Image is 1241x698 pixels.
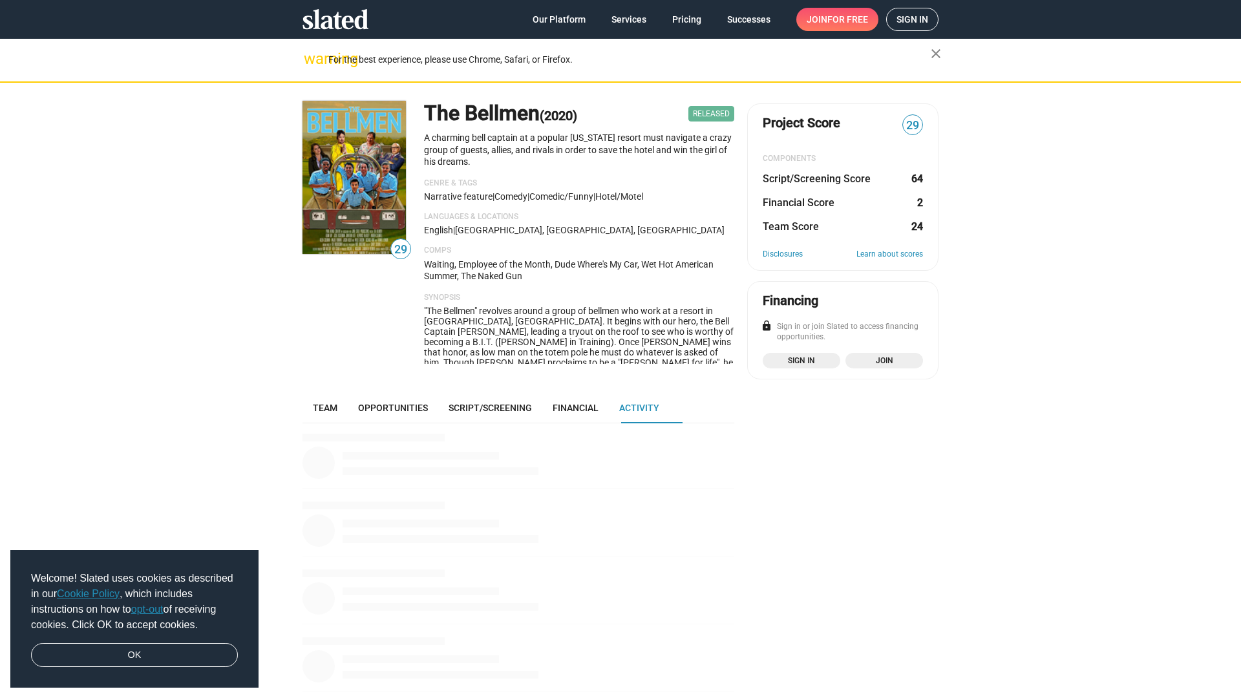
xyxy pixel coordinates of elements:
[727,8,770,31] span: Successes
[522,8,596,31] a: Our Platform
[10,550,259,688] div: cookieconsent
[313,403,337,413] span: Team
[717,8,781,31] a: Successes
[911,196,923,209] dd: 2
[856,249,923,260] a: Learn about scores
[424,293,734,303] p: Synopsis
[348,392,438,423] a: Opportunities
[911,220,923,233] dd: 24
[453,225,455,235] span: |
[619,403,659,413] span: Activity
[903,117,922,134] span: 29
[31,571,238,633] span: Welcome! Slated uses cookies as described in our , which includes instructions on how to of recei...
[131,604,164,615] a: opt-out
[302,392,348,423] a: Team
[57,588,120,599] a: Cookie Policy
[761,320,772,332] mat-icon: lock
[424,259,734,282] p: Waiting, Employee of the Month, Dude Where's My Car, Wet Hot American Summer, The Naked Gun
[601,8,657,31] a: Services
[763,353,840,368] a: Sign in
[662,8,712,31] a: Pricing
[763,172,871,185] dt: Script/Screening Score
[609,392,670,423] a: Activity
[438,392,542,423] a: Script/Screening
[424,191,493,202] span: Narrative feature
[911,172,923,185] dd: 64
[770,354,833,367] span: Sign in
[763,114,840,132] span: Project Score
[358,403,428,413] span: Opportunities
[928,46,944,61] mat-icon: close
[494,191,527,202] span: Comedy
[593,191,595,202] span: |
[304,51,319,67] mat-icon: warning
[449,403,532,413] span: Script/Screening
[391,241,410,259] span: 29
[807,8,868,31] span: Join
[688,106,734,122] span: Released
[542,392,609,423] a: Financial
[886,8,939,31] a: Sign in
[763,154,923,164] div: COMPONENTS
[424,212,734,222] p: Languages & Locations
[533,8,586,31] span: Our Platform
[896,8,928,30] span: Sign in
[424,132,734,168] p: A charming bell captain at a popular [US_STATE] resort must navigate a crazy group of guests, all...
[31,643,238,668] a: dismiss cookie message
[595,191,643,202] span: hotel/motel
[763,196,834,209] dt: Financial Score
[455,225,725,235] span: [GEOGRAPHIC_DATA], [GEOGRAPHIC_DATA], [GEOGRAPHIC_DATA]
[302,101,406,254] img: The Bellmen
[672,8,701,31] span: Pricing
[553,403,599,413] span: Financial
[493,191,494,202] span: |
[424,225,453,235] span: English
[796,8,878,31] a: Joinfor free
[424,246,734,256] p: Comps
[529,191,593,202] span: comedic/funny
[845,353,923,368] a: Join
[763,292,818,310] div: Financing
[763,220,819,233] dt: Team Score
[853,354,915,367] span: Join
[424,306,734,481] span: "The Bellmen" revolves around a group of bellmen who work at a resort in [GEOGRAPHIC_DATA], [GEOG...
[763,249,803,260] a: Disclosures
[611,8,646,31] span: Services
[527,191,529,202] span: |
[827,8,868,31] span: for free
[328,51,931,69] div: For the best experience, please use Chrome, Safari, or Firefox.
[763,322,923,343] div: Sign in or join Slated to access financing opportunities.
[540,108,577,123] span: (2020)
[424,100,577,127] h1: The Bellmen
[424,178,734,189] p: Genre & Tags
